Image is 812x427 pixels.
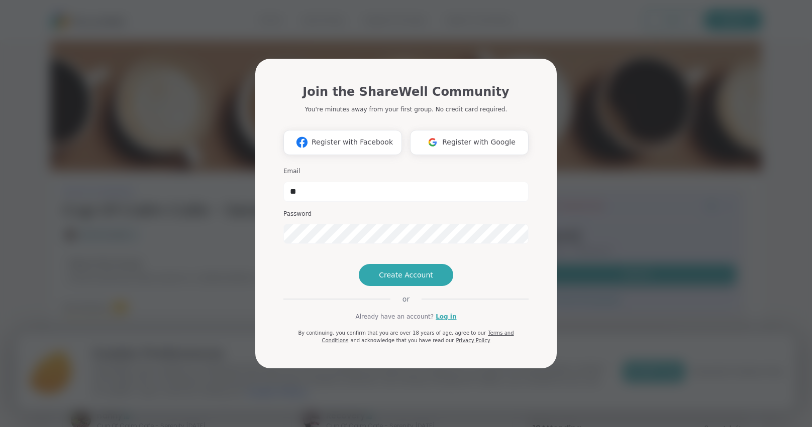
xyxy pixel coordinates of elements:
button: Register with Google [410,130,529,155]
p: You're minutes away from your first group. No credit card required. [305,105,507,114]
span: By continuing, you confirm that you are over 18 years of age, agree to our [298,330,486,336]
a: Log in [436,312,456,321]
h3: Email [283,167,529,176]
button: Register with Facebook [283,130,402,155]
a: Privacy Policy [456,338,490,343]
span: or [390,294,422,304]
span: Create Account [379,270,433,280]
img: ShareWell Logomark [423,133,442,152]
h1: Join the ShareWell Community [302,83,509,101]
span: Register with Facebook [312,137,393,148]
h3: Password [283,210,529,218]
span: and acknowledge that you have read our [350,338,454,343]
button: Create Account [359,264,453,286]
span: Already have an account? [355,312,434,321]
img: ShareWell Logomark [292,133,312,152]
span: Register with Google [442,137,516,148]
a: Terms and Conditions [322,330,514,343]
